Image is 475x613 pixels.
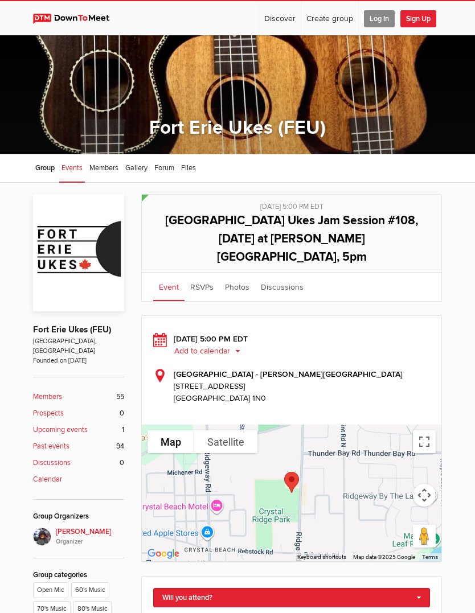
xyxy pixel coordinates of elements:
[33,528,51,546] img: Elaine
[33,441,124,452] a: Past events 94
[33,392,124,402] a: Members 55
[353,554,415,560] span: Map data ©2025 Google
[364,10,395,27] span: Log In
[400,10,436,27] span: Sign Up
[33,14,120,24] img: DownToMeet
[33,408,124,419] a: Prospects 0
[120,408,124,419] span: 0
[150,195,433,212] div: [DATE] 5:00 PM EDT
[413,484,436,507] button: Map camera controls
[33,528,124,546] a: [PERSON_NAME]Organizer
[33,336,124,356] span: [GEOGRAPHIC_DATA], [GEOGRAPHIC_DATA]
[174,393,266,403] span: [GEOGRAPHIC_DATA] 1N0
[33,194,124,311] img: Fort Erie Ukes (FEU)
[33,392,62,402] b: Members
[165,213,418,264] span: [GEOGRAPHIC_DATA] Ukes Jam Session #108, [DATE] at [PERSON_NAME][GEOGRAPHIC_DATA], 5pm
[174,369,403,379] b: [GEOGRAPHIC_DATA] - [PERSON_NAME][GEOGRAPHIC_DATA]
[153,588,430,607] a: Will you attend?
[33,324,111,335] a: Fort Erie Ukes (FEU)
[174,346,249,356] button: Add to calendar
[33,511,124,522] div: Group Organizers
[62,163,83,172] span: Events
[400,1,441,35] a: Sign Up
[33,408,64,419] b: Prospects
[116,441,124,452] span: 94
[33,474,124,485] a: Calendar
[125,163,148,172] span: Gallery
[194,430,257,453] button: Show satellite imagery
[259,1,301,35] a: Discover
[33,474,62,485] b: Calendar
[33,570,124,581] div: Group categories
[413,430,436,453] button: Toggle fullscreen view
[89,163,118,172] span: Members
[33,441,69,452] b: Past events
[154,163,174,172] span: Forum
[148,430,194,453] button: Show street map
[33,425,88,435] b: Upcoming events
[153,273,185,301] a: Event
[301,1,358,35] a: Create group
[33,458,124,468] a: Discussions 0
[152,154,177,183] a: Forum
[33,425,124,435] a: Upcoming events 1
[122,425,124,435] span: 1
[413,525,436,548] button: Drag Pegman onto the map to open Street View
[120,458,124,468] span: 0
[179,154,198,183] a: Files
[116,392,124,402] span: 55
[35,163,55,172] span: Group
[255,273,309,301] a: Discussions
[33,458,71,468] b: Discussions
[56,526,124,546] span: [PERSON_NAME]
[174,380,430,392] span: [STREET_ADDRESS]
[149,116,326,139] a: Fort Erie Ukes (FEU)
[219,273,255,301] a: Photos
[297,553,346,561] button: Keyboard shortcuts
[33,356,124,365] span: Founded on [DATE]
[56,537,124,546] i: Organizer
[87,154,121,183] a: Members
[153,333,430,357] div: [DATE] 5:00 PM EDT
[33,154,57,183] a: Group
[185,273,219,301] a: RSVPs
[422,554,438,560] a: Terms (opens in new tab)
[123,154,150,183] a: Gallery
[181,163,196,172] span: Files
[145,546,182,561] a: Open this area in Google Maps (opens a new window)
[359,1,400,35] a: Log In
[59,154,85,183] a: Events
[145,546,182,561] img: Google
